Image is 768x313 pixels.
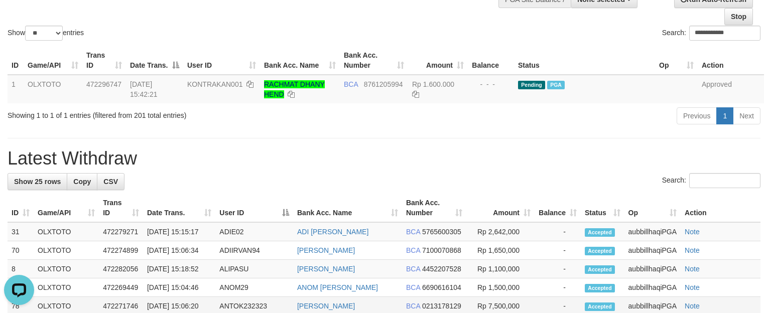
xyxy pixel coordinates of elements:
[406,228,420,236] span: BCA
[535,241,581,260] td: -
[724,8,753,25] a: Stop
[143,222,215,241] td: [DATE] 15:15:17
[406,246,420,254] span: BCA
[655,46,698,75] th: Op: activate to sort column ascending
[264,80,325,98] a: RACHMAT DHANY HEND
[406,265,420,273] span: BCA
[215,278,293,297] td: ANOM29
[130,80,158,98] span: [DATE] 15:42:21
[99,278,143,297] td: 472269449
[402,194,466,222] th: Bank Acc. Number: activate to sort column ascending
[73,178,91,186] span: Copy
[99,222,143,241] td: 472279271
[422,302,461,310] span: Copy 0213178129 to clipboard
[215,194,293,222] th: User ID: activate to sort column descending
[677,107,717,124] a: Previous
[143,194,215,222] th: Date Trans.: activate to sort column ascending
[8,106,313,120] div: Showing 1 to 1 of 1 entries (filtered from 201 total entries)
[535,222,581,241] td: -
[535,194,581,222] th: Balance: activate to sort column ascending
[8,241,34,260] td: 70
[187,80,242,88] span: KONTRAKAN001
[685,302,700,310] a: Note
[34,278,99,297] td: OLXTOTO
[215,241,293,260] td: ADIIRVAN94
[297,283,378,291] a: ANOM [PERSON_NAME]
[8,75,24,103] td: 1
[143,278,215,297] td: [DATE] 15:04:46
[364,80,403,88] span: Copy 8761205994 to clipboard
[466,260,535,278] td: Rp 1,100,000
[662,173,760,188] label: Search:
[685,265,700,273] a: Note
[681,194,760,222] th: Action
[685,228,700,236] a: Note
[585,228,615,237] span: Accepted
[685,246,700,254] a: Note
[624,278,681,297] td: aubbillhaqiPGA
[260,46,340,75] th: Bank Acc. Name: activate to sort column ascending
[97,173,124,190] a: CSV
[466,241,535,260] td: Rp 1,650,000
[698,75,764,103] td: Approved
[689,173,760,188] input: Search:
[14,178,61,186] span: Show 25 rows
[143,241,215,260] td: [DATE] 15:06:34
[466,278,535,297] td: Rp 1,500,000
[183,46,260,75] th: User ID: activate to sort column ascending
[215,260,293,278] td: ALIPASU
[466,194,535,222] th: Amount: activate to sort column ascending
[468,46,514,75] th: Balance
[624,194,681,222] th: Op: activate to sort column ascending
[422,246,461,254] span: Copy 7100070868 to clipboard
[340,46,408,75] th: Bank Acc. Number: activate to sort column ascending
[4,4,34,34] button: Open LiveChat chat widget
[547,81,565,89] span: PGA
[86,80,121,88] span: 472296747
[466,222,535,241] td: Rp 2,642,000
[685,283,700,291] a: Note
[103,178,118,186] span: CSV
[716,107,733,124] a: 1
[297,228,368,236] a: ADI [PERSON_NAME]
[412,80,454,88] span: Rp 1.600.000
[408,46,468,75] th: Amount: activate to sort column ascending
[34,222,99,241] td: OLXTOTO
[422,283,461,291] span: Copy 6690616104 to clipboard
[624,241,681,260] td: aubbillhaqiPGA
[24,46,82,75] th: Game/API: activate to sort column ascending
[662,26,760,41] label: Search:
[8,222,34,241] td: 31
[585,302,615,311] span: Accepted
[422,228,461,236] span: Copy 5765600305 to clipboard
[297,302,355,310] a: [PERSON_NAME]
[472,79,510,89] div: - - -
[689,26,760,41] input: Search:
[297,246,355,254] a: [PERSON_NAME]
[624,260,681,278] td: aubbillhaqiPGA
[698,46,764,75] th: Action
[34,260,99,278] td: OLXTOTO
[581,194,624,222] th: Status: activate to sort column ascending
[585,265,615,274] span: Accepted
[99,260,143,278] td: 472282056
[422,265,461,273] span: Copy 4452207528 to clipboard
[34,241,99,260] td: OLXTOTO
[126,46,183,75] th: Date Trans.: activate to sort column descending
[585,284,615,292] span: Accepted
[8,260,34,278] td: 8
[535,260,581,278] td: -
[8,26,84,41] label: Show entries
[514,46,655,75] th: Status
[82,46,126,75] th: Trans ID: activate to sort column ascending
[624,222,681,241] td: aubbillhaqiPGA
[143,260,215,278] td: [DATE] 15:18:52
[585,247,615,255] span: Accepted
[8,46,24,75] th: ID
[8,194,34,222] th: ID: activate to sort column ascending
[344,80,358,88] span: BCA
[297,265,355,273] a: [PERSON_NAME]
[406,302,420,310] span: BCA
[535,278,581,297] td: -
[215,222,293,241] td: ADIE02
